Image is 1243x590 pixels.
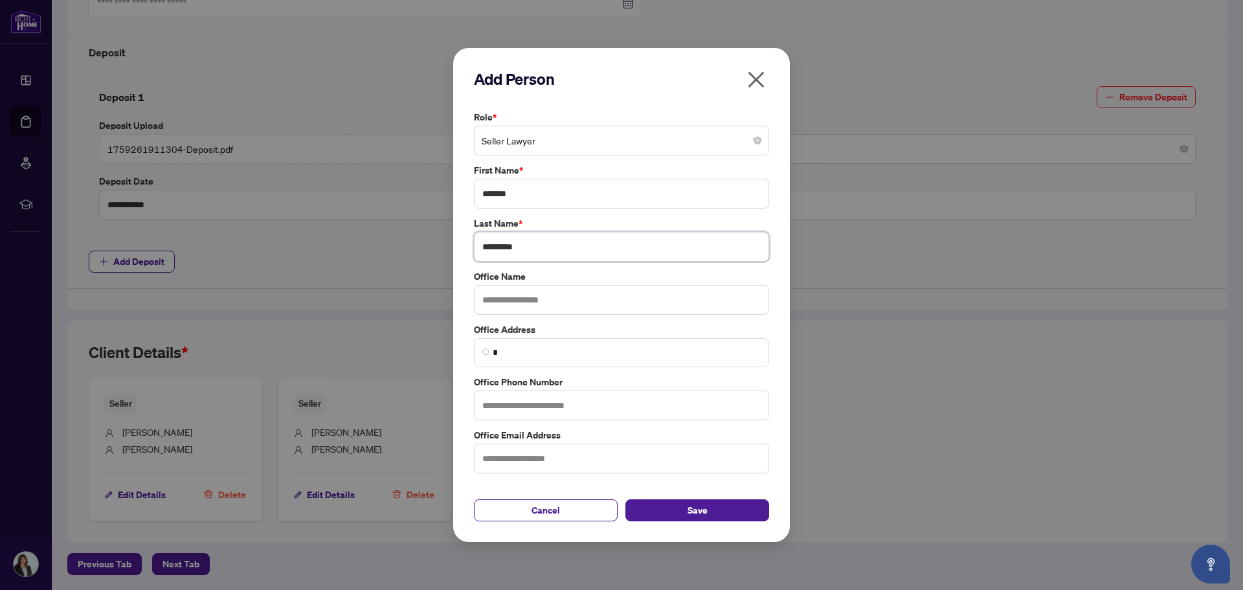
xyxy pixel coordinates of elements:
[1191,545,1230,584] button: Open asap
[625,499,769,521] button: Save
[474,499,618,521] button: Cancel
[482,348,490,356] img: search_icon
[474,69,769,89] h2: Add Person
[474,323,769,337] label: Office Address
[482,128,761,153] span: Seller Lawyer
[474,216,769,231] label: Last Name
[474,375,769,389] label: Office Phone Number
[474,269,769,284] label: Office Name
[688,500,708,521] span: Save
[746,69,767,90] span: close
[532,500,560,521] span: Cancel
[754,137,761,144] span: close-circle
[474,110,769,124] label: Role
[474,428,769,442] label: Office Email Address
[746,239,761,255] keeper-lock: Open Keeper Popup
[474,163,769,177] label: First Name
